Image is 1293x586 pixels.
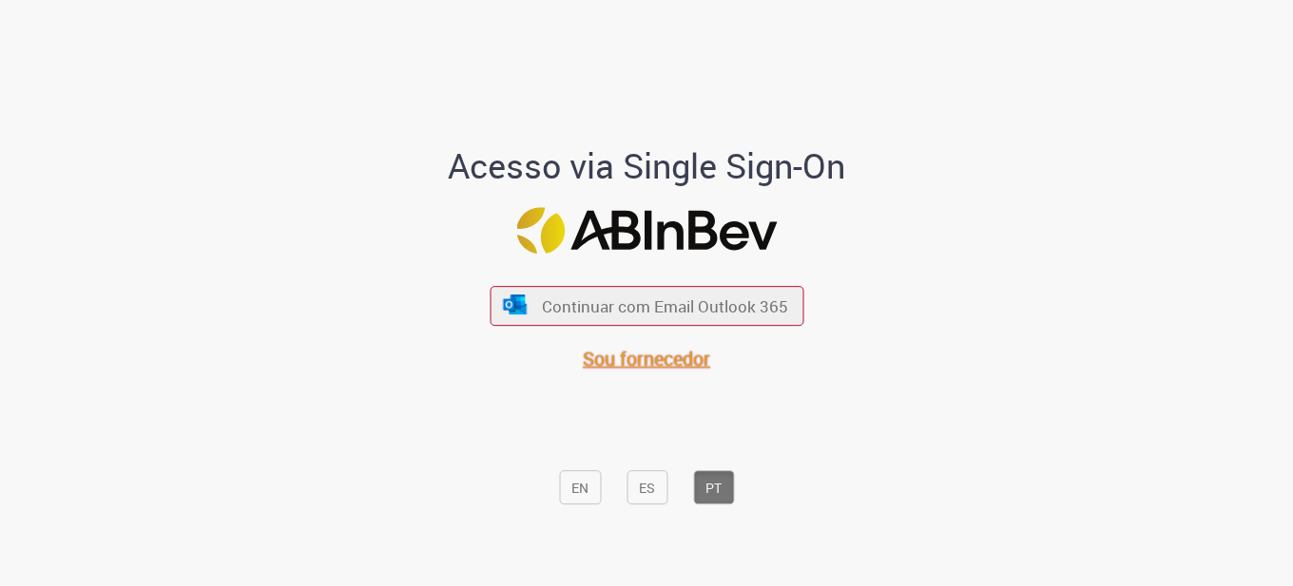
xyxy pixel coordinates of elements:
font: EN [571,479,589,497]
font: ES [639,479,655,497]
button: ES [627,471,667,505]
button: PT [693,471,734,505]
font: Acesso via Single Sign-On [448,142,845,188]
font: PT [705,479,722,497]
button: ícone Azure/Microsoft 360 Continuar com Email Outlook 365 [490,286,803,326]
font: Continuar com Email Outlook 365 [542,295,788,317]
img: ícone Azure/Microsoft 360 [502,294,529,314]
a: Sou fornecedor [583,346,710,371]
img: Logotipo ABInBev [516,207,777,254]
button: EN [559,471,601,505]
